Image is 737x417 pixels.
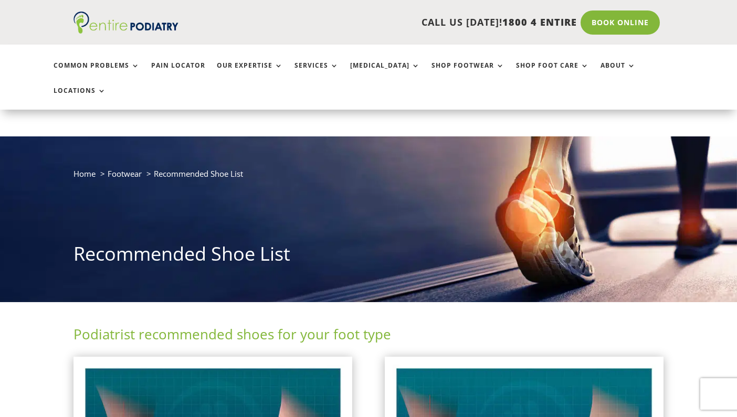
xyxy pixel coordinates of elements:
a: Book Online [581,10,660,35]
a: Footwear [108,168,142,179]
h1: Recommended Shoe List [73,241,663,272]
a: Our Expertise [217,62,283,84]
span: 1800 4 ENTIRE [502,16,577,28]
a: Shop Footwear [431,62,504,84]
a: Pain Locator [151,62,205,84]
a: Home [73,168,96,179]
p: CALL US [DATE]! [208,16,576,29]
a: Locations [54,87,106,110]
nav: breadcrumb [73,167,663,188]
a: About [601,62,636,84]
img: logo (1) [73,12,178,34]
a: Common Problems [54,62,140,84]
a: Services [294,62,339,84]
h2: Podiatrist recommended shoes for your foot type [73,325,663,349]
span: Recommended Shoe List [154,168,243,179]
a: Shop Foot Care [516,62,589,84]
a: Entire Podiatry [73,25,178,36]
a: [MEDICAL_DATA] [350,62,420,84]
